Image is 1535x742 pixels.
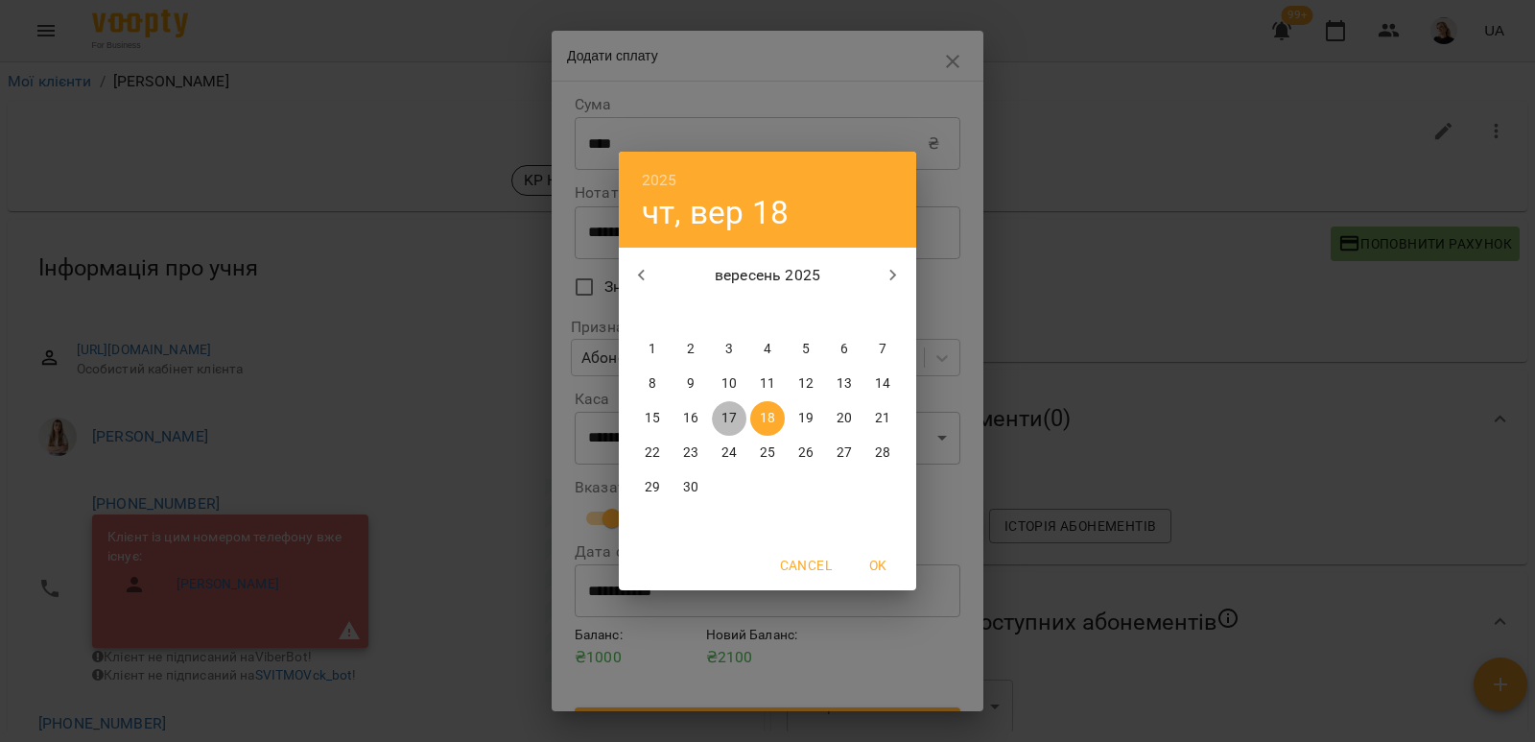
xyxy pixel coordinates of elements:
[760,374,775,394] p: 11
[837,374,852,394] p: 13
[750,367,785,401] button: 11
[642,193,789,232] button: чт, вер 18
[635,332,670,367] button: 1
[673,401,708,436] button: 16
[635,401,670,436] button: 15
[687,374,695,394] p: 9
[673,332,708,367] button: 2
[827,401,862,436] button: 20
[865,367,900,401] button: 14
[635,470,670,505] button: 29
[635,436,670,470] button: 22
[798,443,814,463] p: 26
[837,409,852,428] p: 20
[855,554,901,577] span: OK
[827,303,862,323] span: сб
[642,167,677,194] button: 2025
[649,374,656,394] p: 8
[879,340,886,359] p: 7
[772,548,839,583] button: Cancel
[665,264,871,287] p: вересень 2025
[750,401,785,436] button: 18
[712,367,746,401] button: 10
[798,409,814,428] p: 19
[673,470,708,505] button: 30
[721,443,737,463] p: 24
[750,303,785,323] span: чт
[764,340,771,359] p: 4
[865,303,900,323] span: нд
[635,367,670,401] button: 8
[721,374,737,394] p: 10
[750,436,785,470] button: 25
[712,332,746,367] button: 3
[840,340,848,359] p: 6
[687,340,695,359] p: 2
[865,401,900,436] button: 21
[712,401,746,436] button: 17
[750,332,785,367] button: 4
[798,374,814,394] p: 12
[789,367,823,401] button: 12
[875,374,890,394] p: 14
[875,443,890,463] p: 28
[645,443,660,463] p: 22
[789,401,823,436] button: 19
[635,303,670,323] span: пн
[712,436,746,470] button: 24
[712,303,746,323] span: ср
[875,409,890,428] p: 21
[760,409,775,428] p: 18
[865,436,900,470] button: 28
[673,367,708,401] button: 9
[802,340,810,359] p: 5
[827,367,862,401] button: 13
[837,443,852,463] p: 27
[645,478,660,497] p: 29
[847,548,909,583] button: OK
[649,340,656,359] p: 1
[683,409,698,428] p: 16
[827,436,862,470] button: 27
[789,303,823,323] span: пт
[725,340,733,359] p: 3
[673,436,708,470] button: 23
[721,409,737,428] p: 17
[827,332,862,367] button: 6
[760,443,775,463] p: 25
[683,478,698,497] p: 30
[865,332,900,367] button: 7
[683,443,698,463] p: 23
[789,436,823,470] button: 26
[780,554,832,577] span: Cancel
[673,303,708,323] span: вт
[789,332,823,367] button: 5
[645,409,660,428] p: 15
